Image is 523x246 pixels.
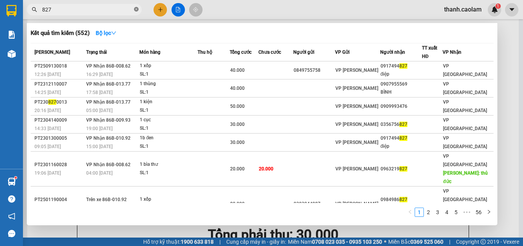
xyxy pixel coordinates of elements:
[422,45,437,59] span: TT xuất HĐ
[15,177,17,179] sup: 1
[140,80,197,88] div: 1 thùng
[8,195,15,203] span: question-circle
[86,162,131,167] span: VP Nhận 86B-008.62
[230,122,245,127] span: 30.000
[64,29,105,35] b: [DOMAIN_NAME]
[381,80,422,88] div: 0907955569
[442,208,451,217] li: 4
[258,50,281,55] span: Chưa cước
[86,90,113,95] span: 17:58 [DATE]
[399,166,407,172] span: 827
[230,140,245,145] span: 30.000
[443,81,487,95] span: VP [GEOGRAPHIC_DATA]
[96,30,116,36] strong: Bộ lọc
[405,208,415,217] button: left
[34,80,84,88] div: PT2312110007
[230,68,245,73] span: 40.000
[42,5,132,14] input: Tìm tên, số ĐT hoặc mã đơn
[86,135,131,141] span: VP Nhận 86B-010.92
[293,50,314,55] span: Người gửi
[8,213,15,220] span: notification
[34,116,84,124] div: PT2304140009
[86,170,113,176] span: 04:00 [DATE]
[86,99,131,105] span: VP Nhận 86B-013.77
[381,142,422,150] div: điệp
[86,81,131,87] span: VP Nhận 86B-013.77
[433,208,442,216] a: 3
[140,88,197,97] div: SL: 1
[381,196,422,204] div: 0984986
[381,121,422,129] div: 0356756
[34,196,84,204] div: PT2501190004
[335,86,378,91] span: VP [PERSON_NAME]
[484,208,494,217] li: Next Page
[461,208,473,217] span: •••
[443,63,487,77] span: VP [GEOGRAPHIC_DATA]
[259,166,273,172] span: 20.000
[335,140,378,145] span: VP [PERSON_NAME]
[34,98,84,106] div: PT230 0013
[408,210,412,214] span: left
[7,5,16,17] img: logo-vxr
[32,7,37,12] span: search
[8,31,16,39] img: solution-icon
[461,208,473,217] li: Next 5 Pages
[335,50,350,55] span: VP Gửi
[83,10,101,28] img: logo.jpg
[34,161,84,169] div: PT2301160028
[8,178,16,186] img: warehouse-icon
[443,135,487,149] span: VP [GEOGRAPHIC_DATA]
[381,70,422,78] div: điệp
[134,6,139,13] span: close-circle
[335,104,378,109] span: VP [PERSON_NAME]
[8,50,16,58] img: warehouse-icon
[140,116,197,124] div: 1 cục
[451,208,461,217] li: 5
[399,197,407,202] span: 827
[34,62,84,70] div: PT2509130018
[34,108,61,113] span: 20:16 [DATE]
[86,117,131,123] span: VP Nhận 86B-009.93
[140,106,197,115] div: SL: 1
[34,72,61,77] span: 12:26 [DATE]
[90,27,123,39] button: Bộ lọcdown
[452,208,460,216] a: 5
[34,144,61,149] span: 09:05 [DATE]
[86,144,113,149] span: 15:00 [DATE]
[294,66,335,74] div: 0849755758
[335,68,378,73] span: VP [PERSON_NAME]
[381,102,422,111] div: 0909993476
[48,99,56,105] span: 827
[140,70,197,79] div: SL: 1
[198,50,212,55] span: Thu hộ
[34,170,61,176] span: 19:06 [DATE]
[86,108,113,113] span: 05:00 [DATE]
[443,154,487,167] span: VP [GEOGRAPHIC_DATA]
[230,201,245,206] span: 80.000
[49,11,74,74] b: BIÊN NHẬN GỬI HÀNG HÓA
[473,208,484,216] a: 56
[381,88,422,96] div: BÌNH
[335,201,378,206] span: VP [PERSON_NAME]
[86,126,113,131] span: 19:00 [DATE]
[140,142,197,151] div: SL: 1
[380,50,405,55] span: Người nhận
[415,208,424,217] li: 1
[399,122,407,127] span: 827
[433,208,442,217] li: 3
[140,124,197,133] div: SL: 1
[140,62,197,70] div: 1 xốp
[140,169,197,177] div: SL: 1
[10,50,43,86] b: [PERSON_NAME]
[443,117,487,131] span: VP [GEOGRAPHIC_DATA]
[473,208,484,217] li: 56
[230,166,245,172] span: 20.000
[64,36,105,46] li: (c) 2017
[34,50,70,55] span: [PERSON_NAME]
[139,50,160,55] span: Món hàng
[335,122,378,127] span: VP [PERSON_NAME]
[140,195,197,204] div: 1 xốp
[86,197,127,202] span: Trên xe 86B-010.92
[230,86,245,91] span: 40.000
[487,210,491,214] span: right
